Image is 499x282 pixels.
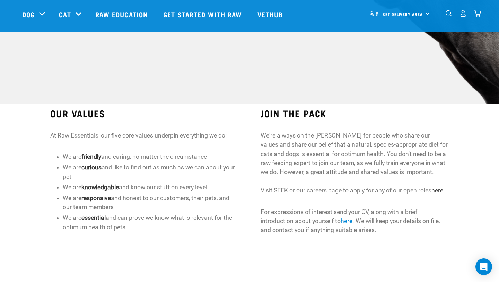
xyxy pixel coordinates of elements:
h3: JOIN THE PACK [261,108,449,119]
a: Get started with Raw [156,0,251,28]
a: Dog [22,9,35,19]
a: Vethub [251,0,291,28]
p: For expressions of interest send your CV, along with a brief introduction about yourself to . We ... [261,207,449,235]
li: We are and like to find out as much as we can about your pet [63,163,238,181]
img: home-icon@2x.png [474,10,481,17]
a: here [341,217,352,224]
li: We are and caring, no matter the circumstance [63,152,238,161]
span: Set Delivery Area [383,13,423,15]
img: user.png [459,10,467,17]
strong: responsive [81,194,111,201]
img: home-icon-1@2x.png [446,10,452,17]
p: At Raw Essentials, our five core values underpin everything we do: [50,131,238,140]
p: We're always on the [PERSON_NAME] for people who share our values and share our belief that a nat... [261,131,449,195]
h3: OUR VALUES [50,108,238,119]
li: We are and can prove we know what is relevant for the optimum health of pets [63,213,238,232]
a: Cat [59,9,71,19]
strong: curious [81,164,102,171]
li: We are and honest to our customers, their pets, and our team members [63,193,238,212]
img: van-moving.png [370,10,379,16]
strong: essential [81,214,106,221]
a: here [431,187,443,194]
strong: friendly [81,153,101,160]
li: We are and know our stuff on every level [63,183,238,192]
a: Raw Education [88,0,156,28]
div: Open Intercom Messenger [475,258,492,275]
strong: knowledgable [81,184,119,191]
